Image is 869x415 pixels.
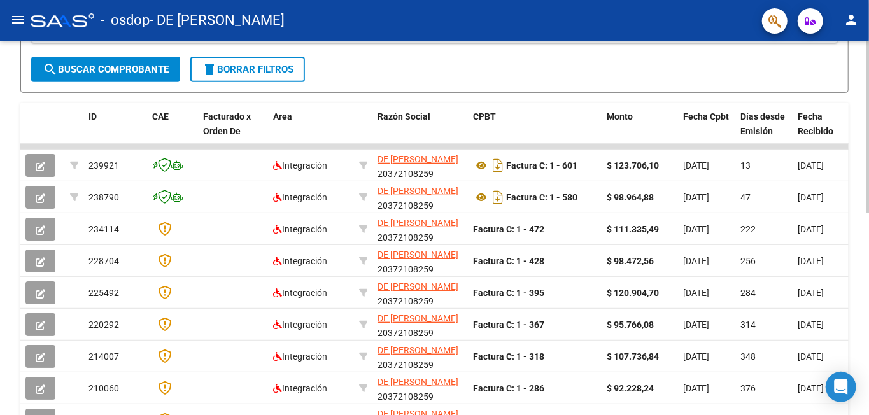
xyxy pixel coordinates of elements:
[88,320,119,330] span: 220292
[152,111,169,122] span: CAE
[83,103,147,159] datatable-header-cell: ID
[740,111,785,136] span: Días desde Emisión
[273,224,327,234] span: Integración
[490,155,506,176] i: Descargar documento
[273,111,292,122] span: Area
[273,256,327,266] span: Integración
[88,192,119,202] span: 238790
[378,343,463,370] div: 20372108259
[607,224,659,234] strong: $ 111.335,49
[740,224,756,234] span: 222
[31,57,180,82] button: Buscar Comprobante
[378,218,458,228] span: DE [PERSON_NAME]
[10,12,25,27] mat-icon: menu
[740,160,751,171] span: 13
[740,383,756,393] span: 376
[378,248,463,274] div: 20372108259
[268,103,354,159] datatable-header-cell: Area
[378,279,463,306] div: 20372108259
[683,288,709,298] span: [DATE]
[88,111,97,122] span: ID
[826,372,856,402] div: Open Intercom Messenger
[490,187,506,207] i: Descargar documento
[793,103,850,159] datatable-header-cell: Fecha Recibido
[378,250,458,260] span: DE [PERSON_NAME]
[150,6,285,34] span: - DE [PERSON_NAME]
[378,152,463,179] div: 20372108259
[740,288,756,298] span: 284
[740,320,756,330] span: 314
[378,313,458,323] span: DE [PERSON_NAME]
[473,111,496,122] span: CPBT
[683,383,709,393] span: [DATE]
[798,192,824,202] span: [DATE]
[607,160,659,171] strong: $ 123.706,10
[198,103,268,159] datatable-header-cell: Facturado x Orden De
[607,383,654,393] strong: $ 92.228,24
[607,111,633,122] span: Monto
[798,288,824,298] span: [DATE]
[798,320,824,330] span: [DATE]
[683,160,709,171] span: [DATE]
[602,103,678,159] datatable-header-cell: Monto
[735,103,793,159] datatable-header-cell: Días desde Emisión
[378,281,458,292] span: DE [PERSON_NAME]
[378,311,463,338] div: 20372108259
[473,383,544,393] strong: Factura C: 1 - 286
[798,224,824,234] span: [DATE]
[683,192,709,202] span: [DATE]
[378,375,463,402] div: 20372108259
[378,216,463,243] div: 20372108259
[798,160,824,171] span: [DATE]
[273,383,327,393] span: Integración
[88,224,119,234] span: 234114
[473,351,544,362] strong: Factura C: 1 - 318
[798,351,824,362] span: [DATE]
[202,64,293,75] span: Borrar Filtros
[203,111,251,136] span: Facturado x Orden De
[683,256,709,266] span: [DATE]
[798,111,833,136] span: Fecha Recibido
[88,288,119,298] span: 225492
[740,351,756,362] span: 348
[683,351,709,362] span: [DATE]
[273,160,327,171] span: Integración
[378,377,458,387] span: DE [PERSON_NAME]
[607,351,659,362] strong: $ 107.736,84
[740,192,751,202] span: 47
[683,111,729,122] span: Fecha Cpbt
[372,103,468,159] datatable-header-cell: Razón Social
[43,62,58,77] mat-icon: search
[683,320,709,330] span: [DATE]
[378,184,463,211] div: 20372108259
[88,256,119,266] span: 228704
[607,256,654,266] strong: $ 98.472,56
[473,320,544,330] strong: Factura C: 1 - 367
[607,288,659,298] strong: $ 120.904,70
[607,192,654,202] strong: $ 98.964,88
[88,160,119,171] span: 239921
[147,103,198,159] datatable-header-cell: CAE
[273,192,327,202] span: Integración
[506,192,577,202] strong: Factura C: 1 - 580
[473,224,544,234] strong: Factura C: 1 - 472
[678,103,735,159] datatable-header-cell: Fecha Cpbt
[43,64,169,75] span: Buscar Comprobante
[473,288,544,298] strong: Factura C: 1 - 395
[378,111,430,122] span: Razón Social
[473,256,544,266] strong: Factura C: 1 - 428
[273,320,327,330] span: Integración
[378,154,458,164] span: DE [PERSON_NAME]
[378,186,458,196] span: DE [PERSON_NAME]
[190,57,305,82] button: Borrar Filtros
[88,383,119,393] span: 210060
[202,62,217,77] mat-icon: delete
[844,12,859,27] mat-icon: person
[798,383,824,393] span: [DATE]
[740,256,756,266] span: 256
[88,351,119,362] span: 214007
[468,103,602,159] datatable-header-cell: CPBT
[378,345,458,355] span: DE [PERSON_NAME]
[273,288,327,298] span: Integración
[607,320,654,330] strong: $ 95.766,08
